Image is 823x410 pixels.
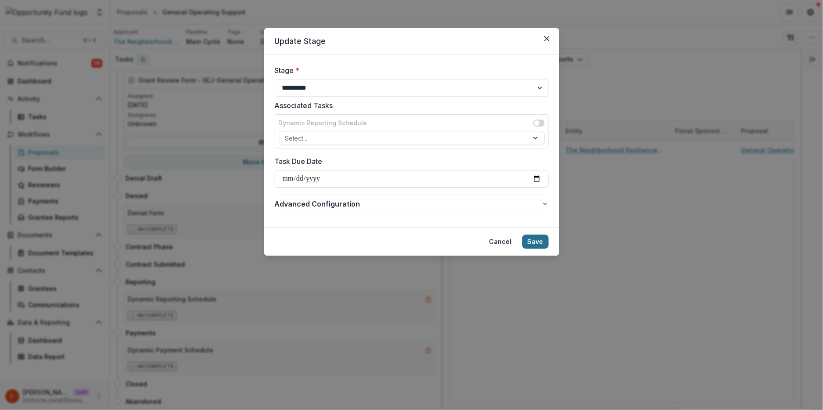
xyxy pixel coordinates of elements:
button: Save [522,235,549,249]
button: Advanced Configuration [275,195,549,213]
label: Dynamic Reporting Schedule [279,118,367,127]
header: Update Stage [264,28,559,54]
span: Advanced Configuration [275,199,542,209]
label: Associated Tasks [275,100,543,111]
button: Close [540,32,554,46]
label: Task Due Date [275,156,543,167]
label: Stage [275,65,543,76]
button: Cancel [484,235,517,249]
